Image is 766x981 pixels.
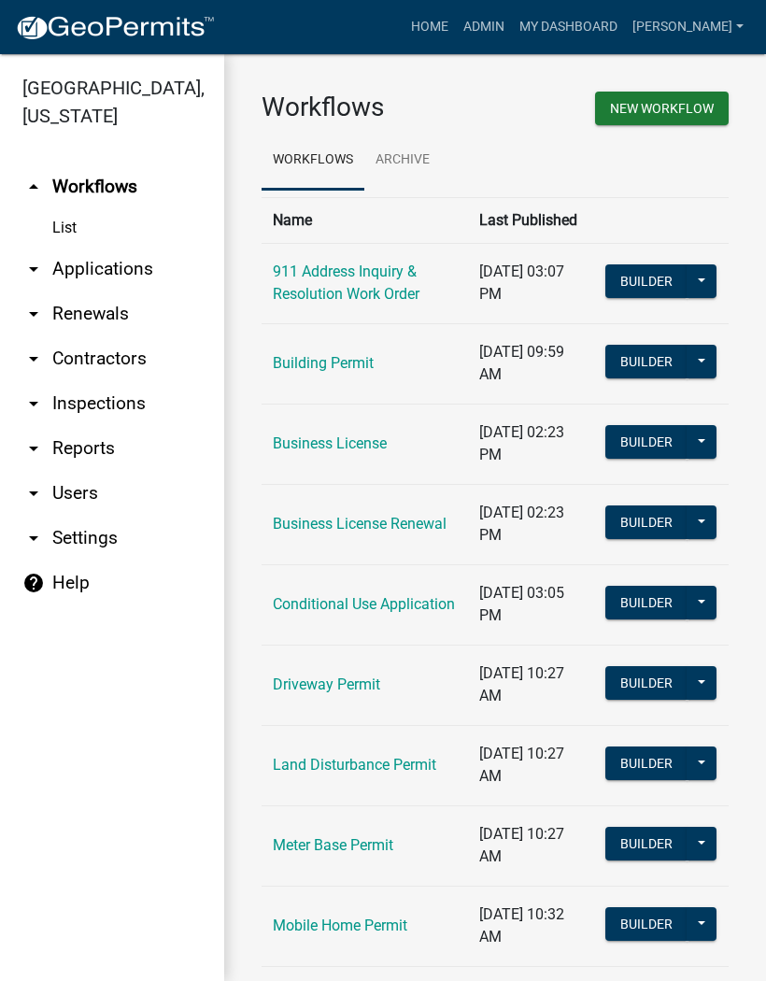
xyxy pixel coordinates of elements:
[22,348,45,370] i: arrow_drop_down
[22,258,45,280] i: arrow_drop_down
[605,666,688,700] button: Builder
[273,354,374,372] a: Building Permit
[479,905,564,945] span: [DATE] 10:32 AM
[273,675,380,693] a: Driveway Permit
[605,907,688,941] button: Builder
[605,586,688,619] button: Builder
[262,197,468,243] th: Name
[22,303,45,325] i: arrow_drop_down
[595,92,729,125] button: New Workflow
[479,664,564,704] span: [DATE] 10:27 AM
[22,392,45,415] i: arrow_drop_down
[364,131,441,191] a: Archive
[479,263,564,303] span: [DATE] 03:07 PM
[605,827,688,860] button: Builder
[605,505,688,539] button: Builder
[273,756,436,774] a: Land Disturbance Permit
[479,423,564,463] span: [DATE] 02:23 PM
[605,425,688,459] button: Builder
[22,176,45,198] i: arrow_drop_up
[605,746,688,780] button: Builder
[22,482,45,505] i: arrow_drop_down
[273,595,455,613] a: Conditional Use Application
[512,9,625,45] a: My Dashboard
[479,745,564,785] span: [DATE] 10:27 AM
[273,263,419,303] a: 911 Address Inquiry & Resolution Work Order
[273,917,407,934] a: Mobile Home Permit
[273,836,393,854] a: Meter Base Permit
[273,515,447,533] a: Business License Renewal
[262,131,364,191] a: Workflows
[479,584,564,624] span: [DATE] 03:05 PM
[404,9,456,45] a: Home
[22,437,45,460] i: arrow_drop_down
[22,527,45,549] i: arrow_drop_down
[456,9,512,45] a: Admin
[22,572,45,594] i: help
[479,825,564,865] span: [DATE] 10:27 AM
[262,92,481,123] h3: Workflows
[479,504,564,544] span: [DATE] 02:23 PM
[468,197,593,243] th: Last Published
[273,434,387,452] a: Business License
[625,9,751,45] a: [PERSON_NAME]
[605,345,688,378] button: Builder
[605,264,688,298] button: Builder
[479,343,564,383] span: [DATE] 09:59 AM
